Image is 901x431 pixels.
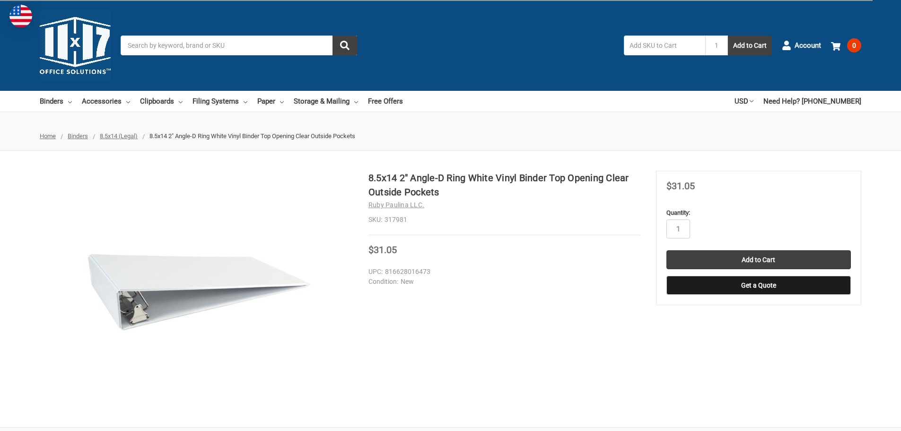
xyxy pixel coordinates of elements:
[368,91,403,112] a: Free Offers
[68,132,88,140] a: Binders
[368,267,383,277] dt: UPC:
[666,180,695,192] span: $31.05
[795,40,821,51] span: Account
[294,91,358,112] a: Storage & Mailing
[666,208,851,218] label: Quantity:
[9,5,32,27] img: duty and tax information for United States
[368,277,636,287] dd: New
[368,277,398,287] dt: Condition:
[763,91,861,112] a: Need Help? [PHONE_NUMBER]
[40,91,72,112] a: Binders
[823,405,901,431] iframe: Google Customer Reviews
[121,35,357,55] input: Search by keyword, brand or SKU
[78,244,315,334] img: 8.5x14 Binder Vinyl Panel with pockets Featuring a 2" Angle-D Ring White
[735,91,753,112] a: USD
[140,91,183,112] a: Clipboards
[257,91,284,112] a: Paper
[82,91,130,112] a: Accessories
[368,215,640,225] dd: 317981
[847,38,861,53] span: 0
[40,10,111,81] img: 11x17.com
[40,132,56,140] a: Home
[149,132,355,140] span: 8.5x14 2" Angle-D Ring White Vinyl Binder Top Opening Clear Outside Pockets
[666,250,851,269] input: Add to Cart
[368,267,636,277] dd: 816628016473
[728,35,772,55] button: Add to Cart
[831,33,861,58] a: 0
[368,171,640,199] h1: 8.5x14 2" Angle-D Ring White Vinyl Binder Top Opening Clear Outside Pockets
[100,132,138,140] a: 8.5x14 (Legal)
[368,201,424,209] a: Ruby Paulina LLC.
[192,91,247,112] a: Filing Systems
[624,35,705,55] input: Add SKU to Cart
[368,244,397,255] span: $31.05
[782,33,821,58] a: Account
[368,215,382,225] dt: SKU:
[666,276,851,295] button: Get a Quote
